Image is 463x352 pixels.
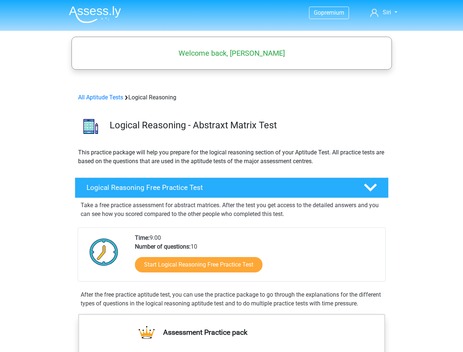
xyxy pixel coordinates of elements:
a: Start Logical Reasoning Free Practice Test [135,257,262,272]
a: Gopremium [309,8,349,18]
h4: Logical Reasoning Free Practice Test [87,183,352,192]
span: premium [321,9,344,16]
b: Number of questions: [135,243,191,250]
a: All Aptitude Tests [78,94,123,101]
div: Logical Reasoning [75,93,388,102]
div: After the free practice aptitude test, you can use the practice package to go through the explana... [78,290,386,308]
span: Go [314,9,321,16]
img: Assessly [69,6,121,23]
div: 9:00 10 [129,234,385,281]
p: Take a free practice assessment for abstract matrices. After the test you get access to the detai... [81,201,383,219]
span: Siri [383,9,391,16]
a: Logical Reasoning Free Practice Test [72,177,392,198]
img: Clock [85,234,122,270]
b: Time: [135,234,150,241]
a: Siri [367,8,400,17]
p: This practice package will help you prepare for the logical reasoning section of your Aptitude Te... [78,148,385,166]
h5: Welcome back, [PERSON_NAME] [75,49,388,58]
img: logical reasoning [75,111,106,142]
h3: Logical Reasoning - Abstraxt Matrix Test [110,120,383,131]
